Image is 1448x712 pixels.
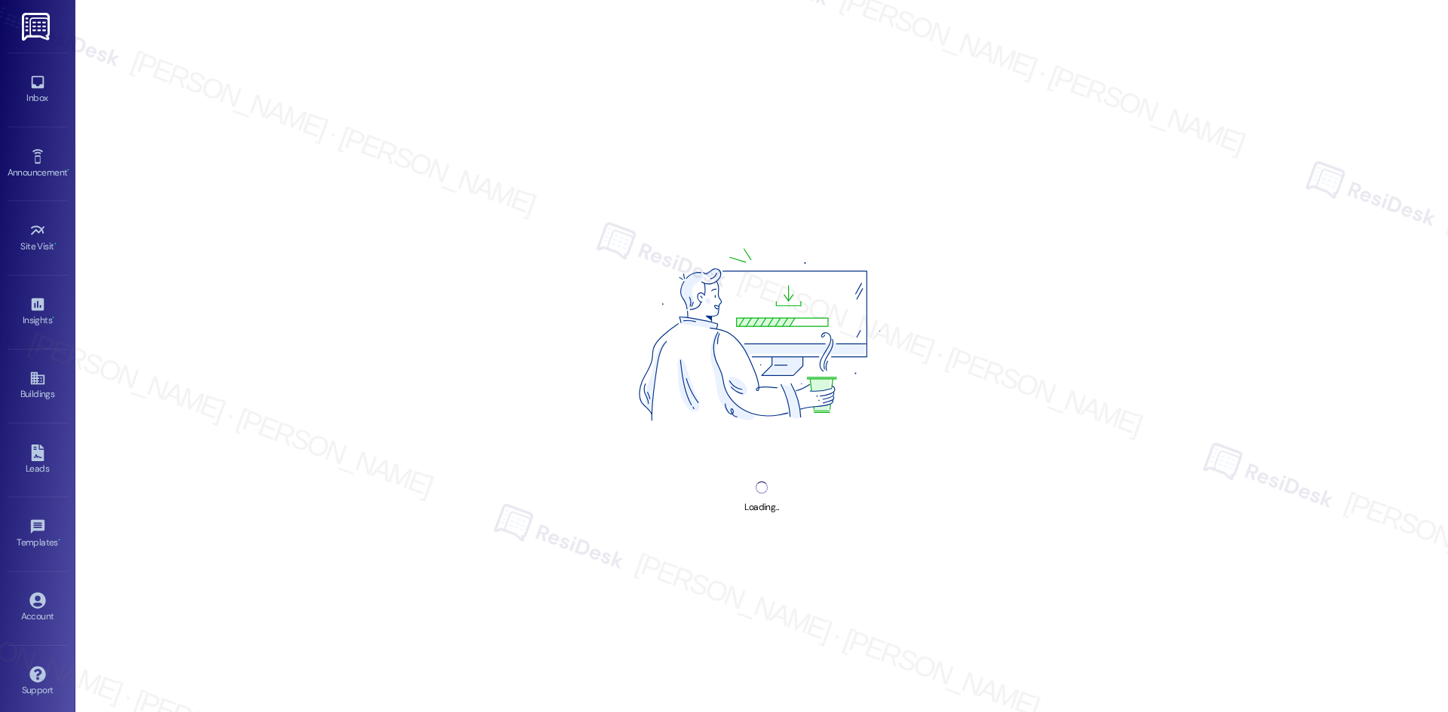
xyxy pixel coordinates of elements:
[8,218,68,258] a: Site Visit •
[8,588,68,628] a: Account
[58,535,60,545] span: •
[8,365,68,406] a: Buildings
[22,13,53,41] img: ResiDesk Logo
[744,500,778,515] div: Loading...
[52,313,54,323] span: •
[8,662,68,702] a: Support
[54,239,57,249] span: •
[8,440,68,481] a: Leads
[8,69,68,110] a: Inbox
[8,514,68,555] a: Templates •
[8,292,68,332] a: Insights •
[67,165,69,176] span: •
